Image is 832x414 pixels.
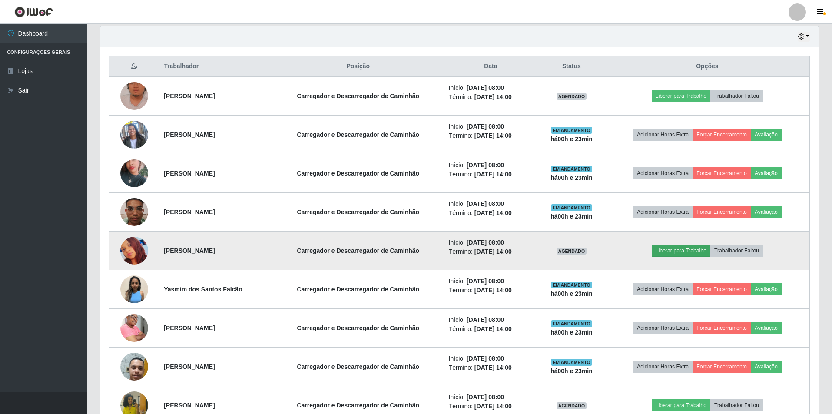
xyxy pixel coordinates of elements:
li: Início: [449,315,533,325]
li: Início: [449,277,533,286]
button: Avaliação [751,322,782,334]
button: Forçar Encerramento [693,322,751,334]
time: [DATE] 08:00 [467,239,504,246]
li: Início: [449,393,533,402]
button: Adicionar Horas Extra [633,361,693,373]
button: Liberar para Trabalho [652,245,710,257]
button: Adicionar Horas Extra [633,283,693,295]
button: Liberar para Trabalho [652,399,710,411]
button: Avaliação [751,361,782,373]
li: Término: [449,93,533,102]
span: EM ANDAMENTO [551,282,592,288]
th: Trabalhador [159,56,273,77]
li: Início: [449,354,533,363]
strong: [PERSON_NAME] [164,402,215,409]
button: Forçar Encerramento [693,167,751,179]
th: Opções [605,56,810,77]
time: [DATE] 14:00 [474,132,512,139]
span: EM ANDAMENTO [551,166,592,172]
strong: Yasmim dos Santos Falcão [164,286,242,293]
time: [DATE] 14:00 [474,209,512,216]
img: 1751205248263.jpeg [120,275,148,303]
button: Adicionar Horas Extra [633,206,693,218]
th: Data [444,56,538,77]
span: EM ANDAMENTO [551,127,592,134]
img: 1756600974118.jpeg [120,237,148,265]
strong: Carregador e Descarregador de Caminhão [297,363,419,370]
strong: há 00 h e 23 min [550,174,593,181]
img: 1755733984182.jpeg [120,337,148,397]
strong: Carregador e Descarregador de Caminhão [297,247,419,254]
strong: [PERSON_NAME] [164,131,215,138]
time: [DATE] 08:00 [467,84,504,91]
span: AGENDADO [557,402,587,409]
strong: Carregador e Descarregador de Caminhão [297,131,419,138]
li: Término: [449,325,533,334]
strong: Carregador e Descarregador de Caminhão [297,209,419,215]
strong: [PERSON_NAME] [164,325,215,331]
strong: [PERSON_NAME] [164,93,215,99]
strong: [PERSON_NAME] [164,363,215,370]
span: EM ANDAMENTO [551,320,592,327]
button: Adicionar Horas Extra [633,167,693,179]
strong: Carregador e Descarregador de Caminhão [297,286,419,293]
img: 1752179199159.jpeg [120,307,148,349]
time: [DATE] 08:00 [467,200,504,207]
strong: há 00 h e 23 min [550,290,593,297]
li: Término: [449,286,533,295]
strong: há 00 h e 23 min [550,329,593,336]
time: [DATE] 14:00 [474,287,512,294]
button: Avaliação [751,167,782,179]
li: Término: [449,131,533,140]
strong: [PERSON_NAME] [164,209,215,215]
li: Término: [449,170,533,179]
time: [DATE] 08:00 [467,316,504,323]
img: 1751108457941.jpeg [120,71,148,121]
th: Status [538,56,605,77]
strong: [PERSON_NAME] [164,247,215,254]
img: CoreUI Logo [14,7,53,17]
li: Início: [449,238,533,247]
button: Avaliação [751,206,782,218]
img: 1753373599066.jpeg [120,149,148,198]
li: Término: [449,209,533,218]
li: Término: [449,402,533,411]
time: [DATE] 14:00 [474,403,512,410]
time: [DATE] 08:00 [467,162,504,169]
time: [DATE] 14:00 [474,93,512,100]
button: Forçar Encerramento [693,206,751,218]
time: [DATE] 08:00 [467,278,504,285]
li: Término: [449,363,533,372]
time: [DATE] 08:00 [467,123,504,130]
strong: há 00 h e 23 min [550,368,593,374]
li: Início: [449,122,533,131]
span: EM ANDAMENTO [551,359,592,366]
span: AGENDADO [557,93,587,100]
button: Trabalhador Faltou [710,399,763,411]
strong: Carregador e Descarregador de Caminhão [297,93,419,99]
strong: Carregador e Descarregador de Caminhão [297,170,419,177]
time: [DATE] 14:00 [474,325,512,332]
button: Liberar para Trabalho [652,90,710,102]
strong: [PERSON_NAME] [164,170,215,177]
li: Início: [449,199,533,209]
span: AGENDADO [557,248,587,255]
button: Forçar Encerramento [693,129,751,141]
img: 1753373810898.jpeg [120,110,148,159]
strong: Carregador e Descarregador de Caminhão [297,325,419,331]
button: Avaliação [751,129,782,141]
button: Forçar Encerramento [693,283,751,295]
time: [DATE] 14:00 [474,248,512,255]
strong: há 00 h e 23 min [550,136,593,142]
li: Início: [449,83,533,93]
time: [DATE] 08:00 [467,394,504,401]
span: EM ANDAMENTO [551,204,592,211]
li: Término: [449,247,533,256]
button: Adicionar Horas Extra [633,322,693,334]
button: Trabalhador Faltou [710,90,763,102]
time: [DATE] 14:00 [474,171,512,178]
button: Forçar Encerramento [693,361,751,373]
li: Início: [449,161,533,170]
th: Posição [273,56,444,77]
strong: há 00 h e 23 min [550,213,593,220]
